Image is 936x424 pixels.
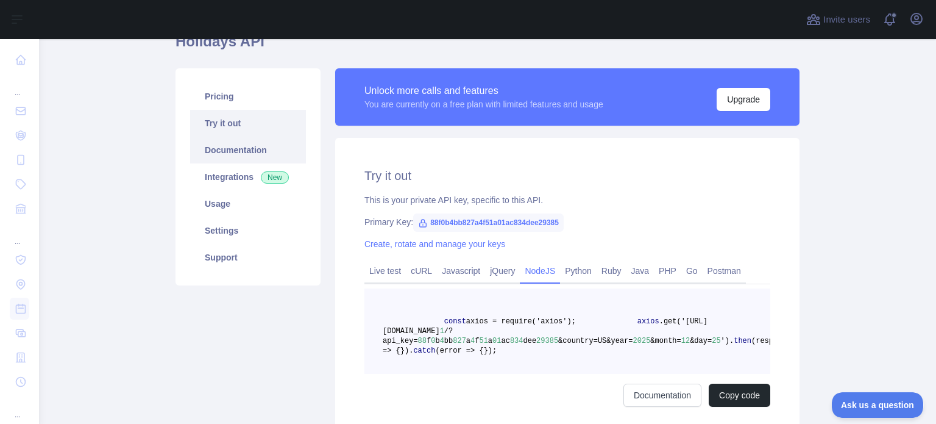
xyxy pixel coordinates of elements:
[190,217,306,244] a: Settings
[435,347,483,355] span: (error => {
[523,337,536,345] span: dee
[406,261,437,281] a: cURL
[717,88,770,111] button: Upgrade
[558,337,633,345] span: &country=US&year=
[435,337,439,345] span: b
[488,337,492,345] span: a
[475,337,479,345] span: f
[823,13,870,27] span: Invite users
[623,384,701,407] a: Documentation
[261,171,289,184] span: New
[626,261,654,281] a: Java
[190,137,306,163] a: Documentation
[485,261,520,281] a: jQuery
[413,347,435,355] span: catch
[560,261,597,281] a: Python
[427,337,431,345] span: f
[690,337,712,345] span: &day=
[440,337,444,345] span: 4
[413,214,564,232] span: 88f0b4bb827a4f51a01ac834dee29385
[492,337,501,345] span: 01
[650,337,681,345] span: &month=
[10,395,29,420] div: ...
[633,337,651,345] span: 2025
[364,239,505,249] a: Create, rotate and manage your keys
[364,216,770,228] div: Primary Key:
[190,83,306,110] a: Pricing
[484,347,497,355] span: });
[440,327,444,336] span: 1
[400,347,409,355] span: })
[466,317,576,326] span: axios = require('axios');
[637,317,659,326] span: axios
[10,222,29,246] div: ...
[597,261,626,281] a: Ruby
[453,337,466,345] span: 827
[729,337,734,345] span: .
[364,194,770,206] div: This is your private API key, specific to this API.
[364,167,770,184] h2: Try it out
[444,317,466,326] span: const
[10,73,29,98] div: ...
[479,337,487,345] span: 51
[409,347,413,355] span: .
[175,32,799,61] h1: Holidays API
[709,384,770,407] button: Copy code
[804,10,873,29] button: Invite users
[364,98,603,110] div: You are currently on a free plan with limited features and usage
[734,337,751,345] span: then
[681,261,703,281] a: Go
[832,392,924,418] iframe: Toggle Customer Support
[470,337,475,345] span: 4
[703,261,746,281] a: Postman
[510,337,523,345] span: 834
[654,261,681,281] a: PHP
[721,337,729,345] span: ')
[364,84,603,98] div: Unlock more calls and features
[444,337,453,345] span: bb
[431,337,435,345] span: 0
[681,337,690,345] span: 12
[190,244,306,271] a: Support
[712,337,720,345] span: 25
[190,190,306,217] a: Usage
[501,337,509,345] span: ac
[190,163,306,190] a: Integrations New
[364,261,406,281] a: Live test
[418,337,427,345] span: 88
[536,337,558,345] span: 29385
[437,261,485,281] a: Javascript
[190,110,306,137] a: Try it out
[466,337,470,345] span: a
[520,261,560,281] a: NodeJS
